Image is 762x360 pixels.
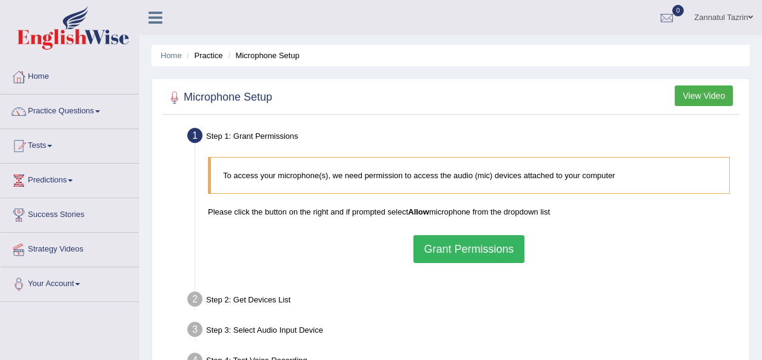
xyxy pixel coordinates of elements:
a: Tests [1,129,139,159]
a: Your Account [1,267,139,298]
button: Grant Permissions [413,235,524,263]
li: Microphone Setup [225,50,299,61]
div: Step 2: Get Devices List [182,288,744,315]
p: To access your microphone(s), we need permission to access the audio (mic) devices attached to yo... [223,170,717,181]
a: Strategy Videos [1,233,139,263]
div: Step 3: Select Audio Input Device [182,318,744,345]
button: View Video [675,85,733,106]
a: Home [1,60,139,90]
a: Home [161,51,182,60]
p: Please click the button on the right and if prompted select microphone from the dropdown list [208,206,730,218]
a: Practice Questions [1,95,139,125]
div: Step 1: Grant Permissions [182,124,744,151]
li: Practice [184,50,222,61]
h2: Microphone Setup [165,88,272,107]
a: Predictions [1,164,139,194]
a: Success Stories [1,198,139,228]
b: Allow [408,207,429,216]
span: 0 [672,5,684,16]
